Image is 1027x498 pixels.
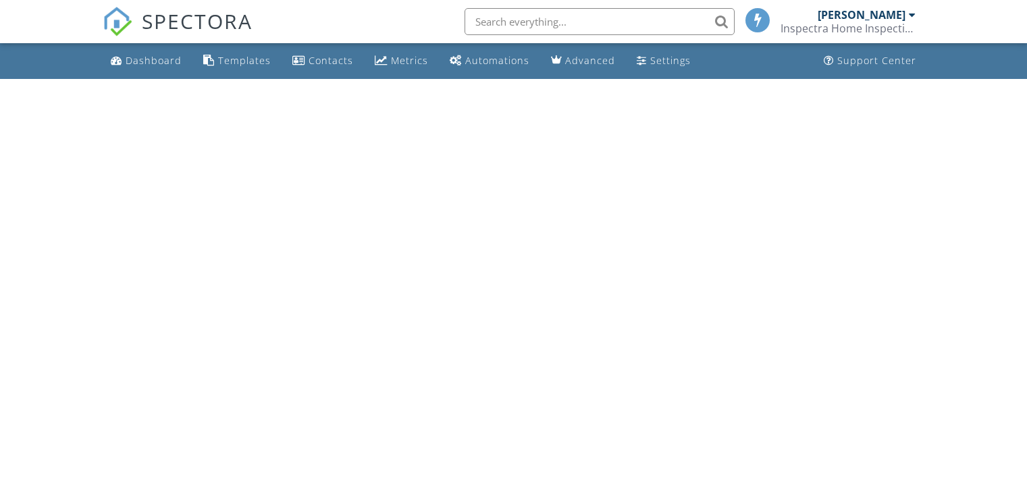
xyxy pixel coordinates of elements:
[103,7,132,36] img: The Best Home Inspection Software - Spectora
[198,49,276,74] a: Templates
[444,49,535,74] a: Automations (Basic)
[126,54,182,67] div: Dashboard
[465,54,529,67] div: Automations
[369,49,433,74] a: Metrics
[103,18,253,47] a: SPECTORA
[218,54,271,67] div: Templates
[391,54,428,67] div: Metrics
[631,49,696,74] a: Settings
[287,49,359,74] a: Contacts
[837,54,916,67] div: Support Center
[105,49,187,74] a: Dashboard
[650,54,691,67] div: Settings
[309,54,353,67] div: Contacts
[781,22,916,35] div: Inspectra Home Inspections
[546,49,621,74] a: Advanced
[465,8,735,35] input: Search everything...
[818,8,905,22] div: [PERSON_NAME]
[565,54,615,67] div: Advanced
[818,49,922,74] a: Support Center
[142,7,253,35] span: SPECTORA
